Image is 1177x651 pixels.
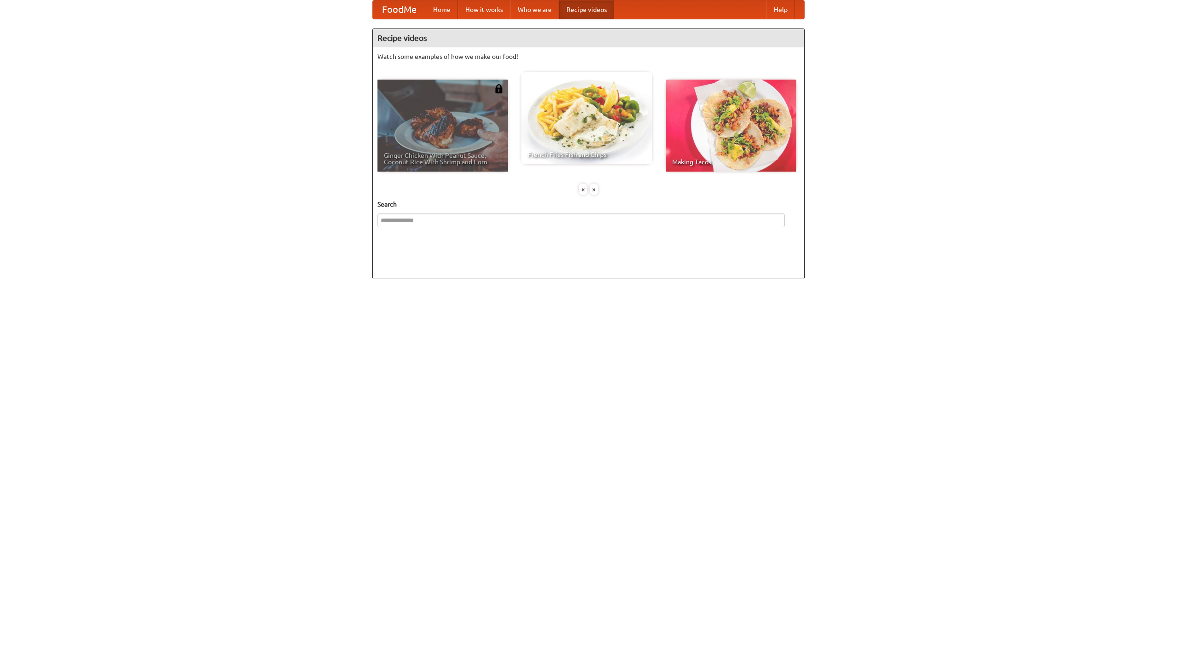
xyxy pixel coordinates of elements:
h4: Recipe videos [373,29,804,47]
div: » [590,184,598,195]
a: Making Tacos [666,80,796,172]
div: « [579,184,587,195]
a: French Fries Fish and Chips [521,72,652,164]
p: Watch some examples of how we make our food! [377,52,800,61]
img: 483408.png [494,84,503,93]
a: Help [766,0,795,19]
a: How it works [458,0,510,19]
a: Recipe videos [559,0,614,19]
a: Home [426,0,458,19]
h5: Search [377,200,800,209]
a: FoodMe [373,0,426,19]
a: Who we are [510,0,559,19]
span: French Fries Fish and Chips [528,151,646,158]
span: Making Tacos [672,159,790,165]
